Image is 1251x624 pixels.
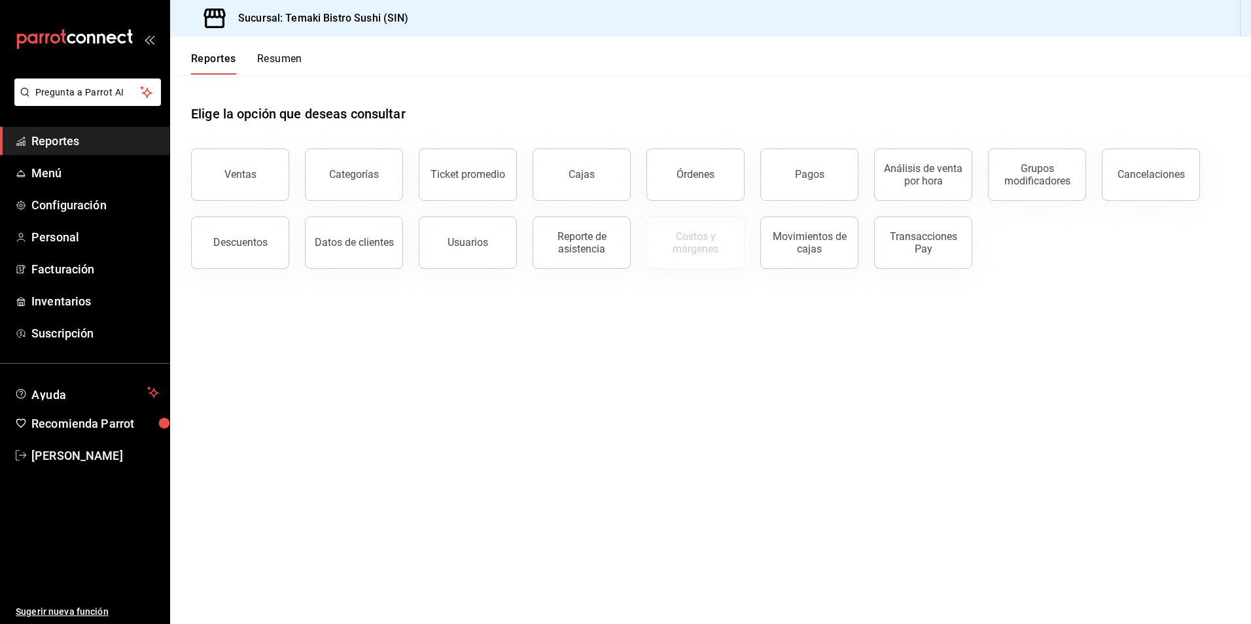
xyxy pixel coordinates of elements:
[315,236,394,249] div: Datos de clientes
[35,86,141,99] span: Pregunta a Parrot AI
[257,52,302,75] button: Resumen
[448,236,488,249] div: Usuarios
[431,168,505,181] div: Ticket promedio
[224,168,256,181] div: Ventas
[213,236,268,249] div: Descuentos
[760,148,858,201] button: Pagos
[883,162,964,187] div: Análisis de venta por hora
[533,217,631,269] button: Reporte de asistencia
[646,148,745,201] button: Órdenes
[31,324,159,342] span: Suscripción
[760,217,858,269] button: Movimientos de cajas
[883,230,964,255] div: Transacciones Pay
[144,34,154,44] button: open_drawer_menu
[228,10,409,26] h3: Sucursal: Temaki Bistro Sushi (SIN)
[329,168,379,181] div: Categorías
[874,148,972,201] button: Análisis de venta por hora
[677,168,714,181] div: Órdenes
[31,415,159,432] span: Recomienda Parrot
[419,148,517,201] button: Ticket promedio
[191,217,289,269] button: Descuentos
[31,132,159,150] span: Reportes
[769,230,850,255] div: Movimientos de cajas
[533,148,631,201] button: Cajas
[31,447,159,464] span: [PERSON_NAME]
[14,78,161,106] button: Pregunta a Parrot AI
[16,605,159,619] span: Sugerir nueva función
[419,217,517,269] button: Usuarios
[191,104,406,124] h1: Elige la opción que deseas consultar
[874,217,972,269] button: Transacciones Pay
[795,168,824,181] div: Pagos
[996,162,1078,187] div: Grupos modificadores
[31,164,159,182] span: Menú
[31,292,159,310] span: Inventarios
[191,52,236,75] button: Reportes
[305,148,403,201] button: Categorías
[1118,168,1185,181] div: Cancelaciones
[31,385,142,400] span: Ayuda
[1102,148,1200,201] button: Cancelaciones
[646,217,745,269] button: Contrata inventarios para ver este reporte
[191,52,302,75] div: navigation tabs
[31,228,159,246] span: Personal
[31,196,159,214] span: Configuración
[541,230,622,255] div: Reporte de asistencia
[305,217,403,269] button: Datos de clientes
[988,148,1086,201] button: Grupos modificadores
[191,148,289,201] button: Ventas
[9,95,161,109] a: Pregunta a Parrot AI
[31,260,159,278] span: Facturación
[569,168,595,181] div: Cajas
[655,230,736,255] div: Costos y márgenes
